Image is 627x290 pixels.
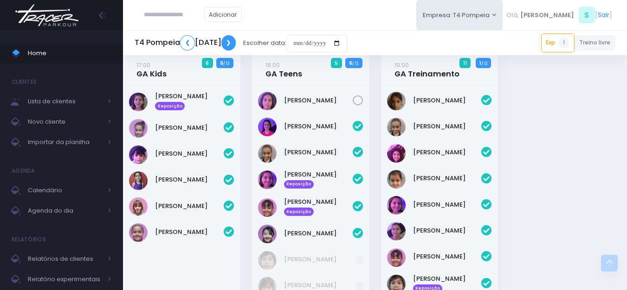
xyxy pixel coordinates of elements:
small: / 12 [223,61,229,66]
span: 5 [331,58,342,68]
a: [PERSON_NAME] [413,148,482,157]
div: Escolher data: [135,32,347,54]
a: [PERSON_NAME] Reposição [284,197,353,216]
a: [PERSON_NAME] [155,227,224,237]
img: Catarina souza ramos de Oliveira [387,144,406,163]
a: 18:00GA Teens [265,60,302,79]
span: Importar da planilha [28,136,102,148]
a: [PERSON_NAME] [413,174,482,183]
small: 17:00 [136,61,150,69]
span: S [579,7,595,23]
div: [ ] [503,5,615,25]
a: Exp1 [541,33,575,52]
img: Isadora Cascão Oliveira [387,222,406,240]
span: Reposição [284,208,314,216]
small: 18:00 [265,61,280,69]
a: [PERSON_NAME] [155,202,224,211]
a: ❮ [180,35,195,50]
span: [PERSON_NAME] [520,11,574,20]
h4: Clientes [12,73,37,91]
img: Catarina Miranda [129,119,148,138]
strong: 6 [349,59,352,67]
small: / 12 [352,61,358,66]
span: Novo cliente [28,116,102,128]
img: Athina Torres Kambourakis [258,118,277,136]
span: 11 [459,58,471,68]
span: Agenda do dia [28,205,102,217]
a: [PERSON_NAME] [284,229,353,238]
a: 17:00GA Kids [136,60,167,79]
a: 19:00GA Treinamento [394,60,459,79]
img: Maria Barros Zanaroli Guerra [129,197,148,216]
img: Leticia Yui Kushiyama [258,225,277,243]
a: [PERSON_NAME] [284,96,353,105]
a: Adicionar [204,7,242,22]
a: [PERSON_NAME] [284,122,353,131]
span: Relatório experimentais [28,273,102,285]
img: Ana Laura Nóbrega [387,92,406,110]
span: Lista de clientes [28,95,102,107]
span: Reposição [155,102,185,110]
a: Sair [598,10,609,20]
a: [PERSON_NAME] [155,175,224,184]
strong: 1 [479,59,481,67]
a: ❯ [221,35,236,50]
img: Júlia Caze Rodrigues [387,248,406,267]
a: [PERSON_NAME] [413,96,482,105]
h4: Agenda [12,162,35,180]
a: [PERSON_NAME] [413,226,482,235]
img: Antonella Zappa Marques [129,93,148,111]
img: Maria Eduarda Nogueira Missao [129,223,148,242]
img: Júlia Caze Rodrigues [258,198,277,217]
a: [PERSON_NAME] [155,149,224,158]
img: Heloisa Nivolone [387,196,406,214]
img: Cecília Aimi Shiozuka de Oliveira [387,170,406,189]
img: Isabela dela plata souza [129,145,148,164]
img: Heloisa Nivolone [258,170,277,189]
img: Manuela Mattosinho Sfeir [129,171,148,190]
span: 6 [202,58,213,68]
a: [PERSON_NAME] [413,252,482,261]
small: 19:00 [394,61,409,69]
span: Calendário [28,184,102,196]
strong: 6 [220,59,223,67]
img: Kimi Marino Iwamizu [258,251,277,270]
img: Isabela Pinheiro Leite [258,92,277,110]
a: [PERSON_NAME] [155,123,224,132]
a: [PERSON_NAME] Reposição [155,92,224,110]
h5: T4 Pompeia [DATE] [135,35,236,50]
span: Reposição [284,180,314,189]
h4: Relatórios [12,230,46,249]
span: Olá, [506,11,519,20]
img: Beatriz Marques Ferreira [387,118,406,136]
span: 1 [558,38,569,49]
a: [PERSON_NAME] Reposição [284,170,353,189]
a: [PERSON_NAME] [284,148,353,157]
a: [PERSON_NAME] [284,255,356,264]
img: Beatriz Marques Ferreira [258,144,277,163]
a: [PERSON_NAME] [413,122,482,131]
a: [PERSON_NAME] [413,200,482,209]
span: Home [28,47,111,59]
small: / 12 [481,61,487,66]
span: Relatórios de clientes [28,253,102,265]
a: [PERSON_NAME] [284,281,356,290]
a: Treino livre [575,35,616,50]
